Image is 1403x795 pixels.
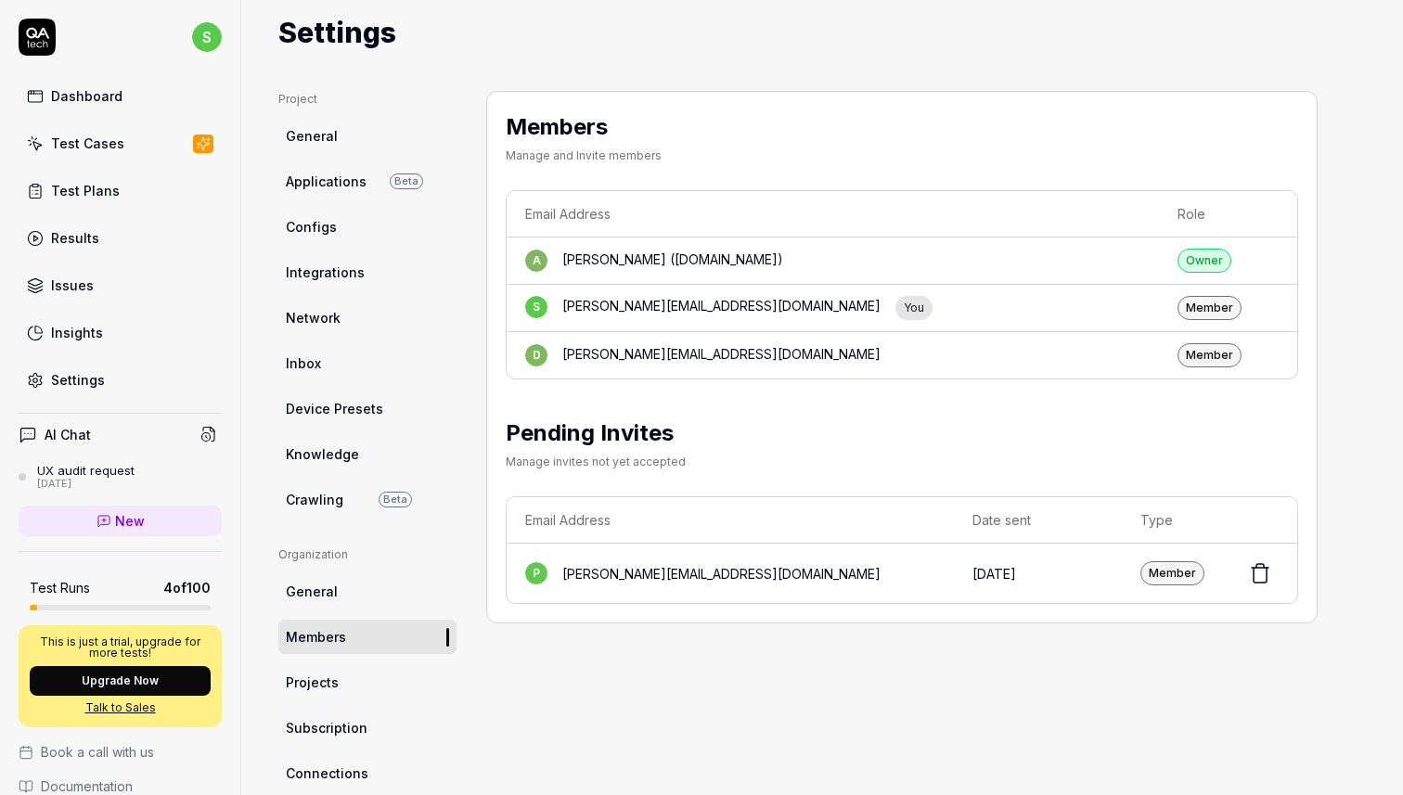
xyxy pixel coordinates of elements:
[19,78,222,114] a: Dashboard
[525,562,547,584] span: p
[278,12,396,54] h1: Settings
[19,314,222,351] a: Insights
[286,490,343,509] span: Crawling
[525,344,547,366] span: d
[278,546,457,563] div: Organization
[51,181,120,200] div: Test Plans
[278,301,457,335] a: Network
[562,250,783,272] div: [PERSON_NAME] ([DOMAIN_NAME])
[1178,343,1242,367] div: Member
[278,91,457,108] div: Project
[562,344,881,366] div: [PERSON_NAME][EMAIL_ADDRESS][DOMAIN_NAME]
[51,276,94,295] div: Issues
[286,353,321,373] span: Inbox
[525,250,547,272] span: a
[1178,249,1231,273] div: Owner
[30,699,211,716] a: Talk to Sales
[1178,296,1242,320] div: Member
[278,210,457,244] a: Configs
[19,506,222,536] a: New
[286,126,338,146] span: General
[1122,497,1223,544] th: Type
[278,437,457,471] a: Knowledge
[507,191,1159,237] th: Email Address
[286,444,359,464] span: Knowledge
[390,173,423,189] span: Beta
[286,718,367,737] span: Subscription
[895,296,933,320] div: You
[562,296,881,320] div: [PERSON_NAME][EMAIL_ADDRESS][DOMAIN_NAME]
[51,86,122,106] div: Dashboard
[19,463,222,491] a: UX audit request[DATE]
[278,665,457,699] a: Projects
[1159,191,1260,237] th: Role
[278,574,457,609] a: General
[30,580,90,596] h5: Test Runs
[19,220,222,256] a: Results
[286,399,383,418] span: Device Presets
[37,463,135,478] div: UX audit request
[525,296,547,318] span: s
[278,620,457,654] a: Members
[278,119,457,153] a: General
[278,711,457,745] a: Subscription
[286,582,338,601] span: General
[379,492,412,507] span: Beta
[286,217,337,237] span: Configs
[562,564,881,583] div: [PERSON_NAME][EMAIL_ADDRESS][DOMAIN_NAME]
[506,417,686,450] h2: Pending Invites
[115,511,145,531] span: New
[506,454,686,470] div: Manage invites not yet accepted
[286,673,339,692] span: Projects
[286,172,367,191] span: Applications
[1140,561,1204,585] div: Member
[30,636,211,659] p: This is just a trial, upgrade for more tests!
[286,627,346,647] span: Members
[30,666,211,696] button: Upgrade Now
[19,125,222,161] a: Test Cases
[19,173,222,209] a: Test Plans
[286,263,365,282] span: Integrations
[506,110,662,144] h2: Members
[19,742,222,762] a: Book a call with us
[51,323,103,342] div: Insights
[278,756,457,790] a: Connections
[163,578,211,597] span: 4 of 100
[278,391,457,426] a: Device Presets
[278,482,457,517] a: CrawlingBeta
[506,147,662,164] div: Manage and Invite members
[286,308,341,327] span: Network
[278,164,457,199] a: ApplicationsBeta
[51,134,124,153] div: Test Cases
[51,228,99,248] div: Results
[19,362,222,398] a: Settings
[972,566,1016,582] time: [DATE]
[507,497,954,544] th: Email Address
[192,19,222,56] button: s
[278,255,457,289] a: Integrations
[19,267,222,303] a: Issues
[954,497,1122,544] th: Date sent
[41,742,154,762] span: Book a call with us
[45,425,91,444] h4: AI Chat
[192,22,222,52] span: s
[51,370,105,390] div: Settings
[37,478,135,491] div: [DATE]
[286,763,368,783] span: Connections
[278,346,457,380] a: Inbox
